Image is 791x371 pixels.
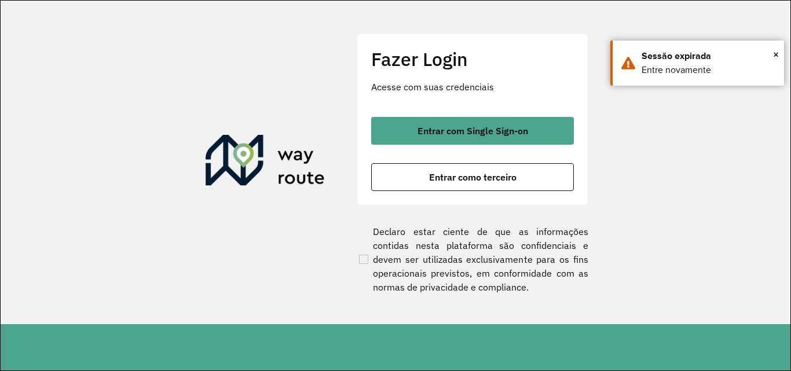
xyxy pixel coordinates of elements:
[418,126,528,135] span: Entrar com Single Sign-on
[206,135,325,190] img: Roteirizador AmbevTech
[429,172,517,182] span: Entrar como terceiro
[371,117,574,145] button: button
[642,49,775,63] div: Sessão expirada
[642,63,775,77] div: Entre novamente
[371,48,574,70] h2: Fazer Login
[773,46,779,63] button: Close
[371,163,574,191] button: button
[371,80,574,94] p: Acesse com suas credenciais
[357,225,588,294] label: Declaro estar ciente de que as informações contidas nesta plataforma são confidenciais e devem se...
[773,46,779,63] span: ×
